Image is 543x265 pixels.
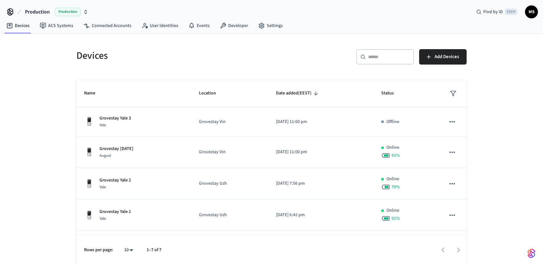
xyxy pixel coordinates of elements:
[505,9,517,15] span: Ctrl K
[99,146,134,152] p: Grovestay [DATE]
[84,247,113,253] p: Rows per page:
[199,88,224,98] span: Location
[78,20,136,31] a: Connected Accounts
[199,149,260,155] p: Grovestay Vin
[99,208,131,215] p: Grovestay Yale 1
[35,20,78,31] a: ACS Systems
[121,245,136,255] div: 10
[84,117,94,127] img: Yale Assure Touchscreen Wifi Smart Lock, Satin Nickel, Front
[435,53,459,61] span: Add Devices
[276,88,320,98] span: Date added(EEST)
[99,115,131,122] p: Grovestay Yale 3
[199,180,260,187] p: Grovestay Uzh
[386,207,399,214] p: Online
[76,49,268,62] h5: Devices
[392,152,400,159] span: 91 %
[84,210,94,220] img: Yale Assure Touchscreen Wifi Smart Lock, Satin Nickel, Front
[99,184,106,190] span: Yale
[199,119,260,125] p: Grovestay Vin
[392,184,400,190] span: 76 %
[392,215,400,222] span: 91 %
[276,212,366,218] p: [DATE] 6:42 pm
[55,8,81,16] span: Production
[483,9,503,15] span: Find by ID
[215,20,253,31] a: Developer
[84,147,94,157] img: Yale Assure Touchscreen Wifi Smart Lock, Satin Nickel, Front
[99,122,106,128] span: Yale
[253,20,288,31] a: Settings
[136,20,183,31] a: User Identities
[386,144,399,151] p: Online
[276,149,366,155] p: [DATE] 11:00 pm
[525,5,538,18] button: MS
[84,88,104,98] span: Name
[526,6,537,18] span: MS
[276,119,366,125] p: [DATE] 11:00 pm
[183,20,215,31] a: Events
[199,212,260,218] p: Grovestay Uzh
[386,119,399,125] p: Offline
[99,216,106,221] span: Yale
[471,6,522,18] div: Find by IDCtrl K
[25,8,50,16] span: Production
[386,176,399,182] p: Online
[99,177,131,184] p: Grovestay Yale 2
[1,20,35,31] a: Devices
[528,248,535,259] img: SeamLogoGradient.69752ec5.svg
[99,153,111,158] span: August
[84,179,94,189] img: Yale Assure Touchscreen Wifi Smart Lock, Satin Nickel, Front
[381,88,402,98] span: Status
[419,49,467,65] button: Add Devices
[147,247,161,253] p: 1–7 of 7
[276,180,366,187] p: [DATE] 7:56 pm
